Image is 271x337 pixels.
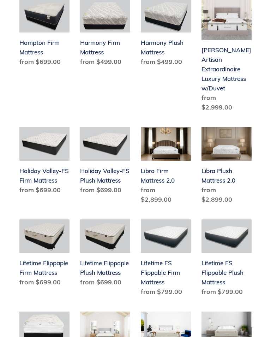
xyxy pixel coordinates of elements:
a: Lifetime FS Flippable Firm Mattress [141,219,191,299]
a: Lifetime FS Flippable Plush Mattress [201,219,252,299]
a: Lifetime Flippaple Plush Mattress [80,219,130,290]
a: Libra Firm Mattress 2.0 [141,127,191,207]
a: Libra Plush Mattress 2.0 [201,127,252,207]
a: Holiday Valley-FS Plush Mattress [80,127,130,197]
a: Lifetime Flippaple Firm Mattress [19,219,70,290]
a: Holiday Valley-FS Firm Mattress [19,127,70,197]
